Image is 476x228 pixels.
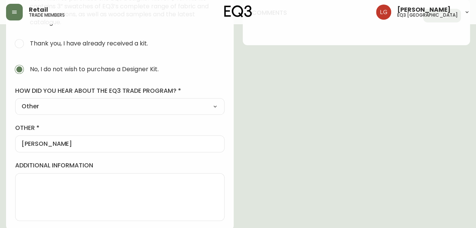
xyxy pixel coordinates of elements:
[15,161,225,170] label: additional information
[29,7,48,13] span: Retail
[397,7,451,13] span: [PERSON_NAME]
[30,65,159,73] span: No, I do not wish to purchase a Designer Kit.
[15,87,225,95] label: how did you hear about the eq3 trade program?
[397,13,458,17] h5: eq3 [GEOGRAPHIC_DATA]
[29,13,65,17] h5: trade members
[376,5,391,20] img: da6fc1c196b8cb7038979a7df6c040e1
[15,124,225,132] label: other
[30,39,148,47] span: Thank you, I have already received a kit.
[224,5,252,17] img: logo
